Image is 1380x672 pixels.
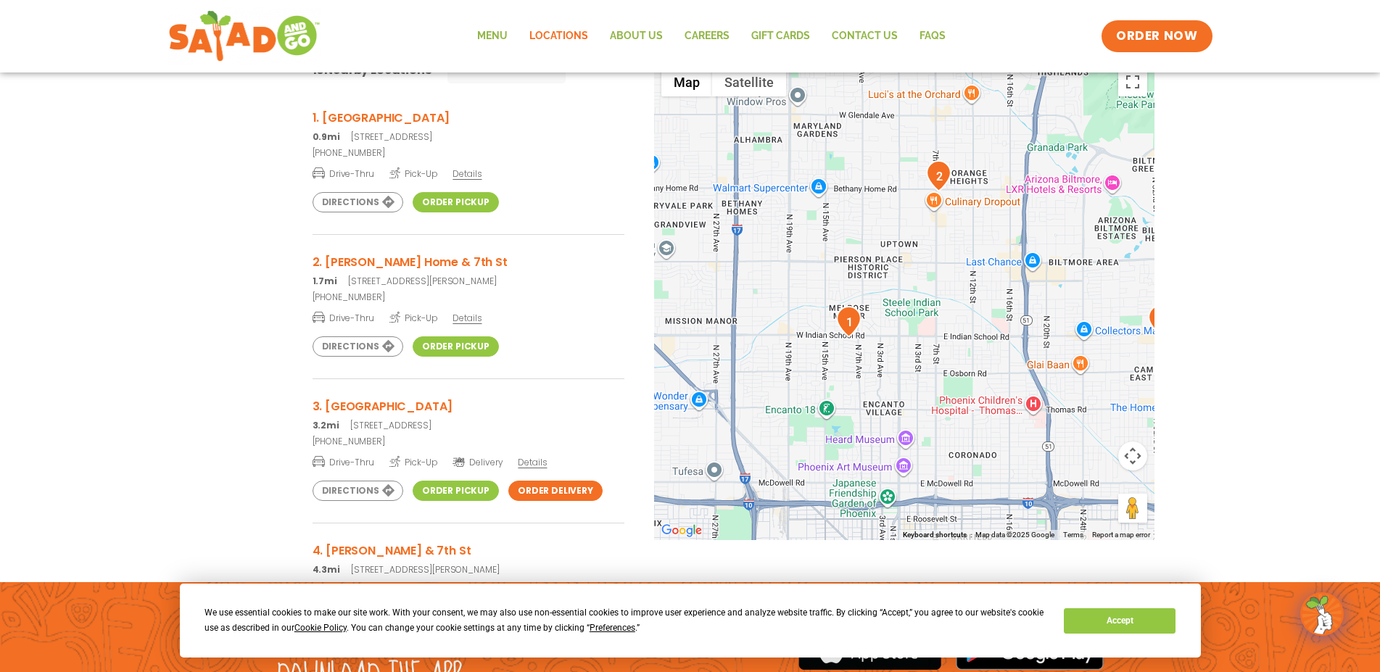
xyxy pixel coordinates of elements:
a: Order Pickup [413,481,499,501]
a: ORDER NOW [1102,20,1212,52]
a: Drive-Thru Pick-Up Delivery Details [313,451,624,469]
button: Keyboard shortcuts [903,530,967,540]
img: Google [658,521,706,540]
a: Drive-Thru Pick-Up Details [313,162,624,181]
a: Order Delivery [508,481,603,501]
a: GIFT CARDS [740,20,821,53]
span: Preferences [590,623,635,633]
p: [STREET_ADDRESS] [313,130,624,144]
span: ORDER NOW [1116,28,1197,45]
button: Drag Pegman onto the map to open Street View [1118,494,1147,523]
a: Order Pickup [413,192,499,212]
button: Show satellite imagery [712,67,786,96]
span: Delivery [453,456,503,469]
a: About Us [599,20,674,53]
span: Pick-Up [389,455,438,469]
button: Show street map [661,67,712,96]
a: Directions [313,481,403,501]
div: Cookie Consent Prompt [180,584,1201,658]
span: Drive-Thru [313,310,374,325]
p: [STREET_ADDRESS][PERSON_NAME] [313,275,624,288]
div: 2 [926,160,951,191]
strong: 0.9mi [313,130,340,143]
a: Terms (opens in new tab) [1063,531,1083,539]
a: Menu [466,20,518,53]
button: Map camera controls [1118,441,1147,470]
h3: 1. [GEOGRAPHIC_DATA] [313,109,624,127]
span: Map data ©2025 Google [975,531,1054,539]
div: 1 [836,306,862,337]
h3: 4. [PERSON_NAME] & 7th St [313,542,624,560]
div: We use essential cookies to make our site work. With your consent, we may also use non-essential ... [204,605,1046,636]
div: 5 [1148,304,1173,336]
strong: 3.2mi [313,419,339,431]
span: Pick-Up [389,166,438,181]
nav: Menu [466,20,957,53]
h3: 2. [PERSON_NAME] Home & 7th St [313,253,624,271]
button: Accept [1064,608,1176,634]
a: Drive-Thru Pick-Up Details [313,307,624,325]
span: Details [453,312,482,324]
span: Pick-Up [389,310,438,325]
a: Careers [674,20,740,53]
span: Drive-Thru [313,166,374,181]
a: Report a map error [1092,531,1150,539]
span: Cookie Policy [294,623,347,633]
a: [PHONE_NUMBER] [313,435,624,448]
a: 3. [GEOGRAPHIC_DATA] 3.2mi[STREET_ADDRESS] [313,397,624,432]
span: Details [453,167,482,180]
p: [STREET_ADDRESS][PERSON_NAME] [313,563,624,576]
a: Open this area in Google Maps (opens a new window) [658,521,706,540]
strong: 4.3mi [313,563,340,576]
span: Drive-Thru [313,455,374,469]
a: Locations [518,20,599,53]
h3: 3. [GEOGRAPHIC_DATA] [313,397,624,415]
a: [PHONE_NUMBER] [313,146,624,159]
a: Order Pickup [413,336,499,357]
img: new-SAG-logo-768×292 [168,7,321,65]
a: 1. [GEOGRAPHIC_DATA] 0.9mi[STREET_ADDRESS] [313,109,624,144]
a: Directions [313,336,403,357]
button: Toggle fullscreen view [1118,67,1147,96]
a: 4. [PERSON_NAME] & 7th St 4.3mi[STREET_ADDRESS][PERSON_NAME] [313,542,624,576]
strong: 1.7mi [313,275,337,287]
a: 2. [PERSON_NAME] Home & 7th St 1.7mi[STREET_ADDRESS][PERSON_NAME] [313,253,624,288]
a: Directions [313,192,403,212]
p: [STREET_ADDRESS] [313,419,624,432]
a: FAQs [909,20,957,53]
span: Details [518,456,547,468]
a: [PHONE_NUMBER] [313,291,624,304]
a: Contact Us [821,20,909,53]
img: wpChatIcon [1302,594,1342,634]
